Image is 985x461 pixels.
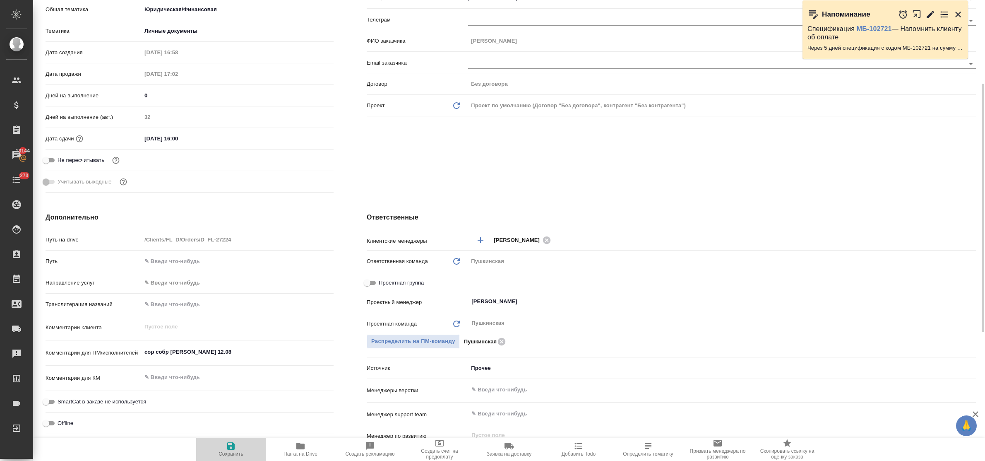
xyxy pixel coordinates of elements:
button: Сохранить [196,438,266,461]
p: Комментарии для КМ [46,374,142,382]
textarea: сор собр [PERSON_NAME] 12.08 [142,345,334,359]
span: Добавить Todo [562,451,596,457]
input: ✎ Введи что-нибудь [142,89,334,101]
p: Менеджер support team [367,410,468,419]
span: Скопировать ссылку на оценку заказа [757,448,817,460]
button: Перейти в todo [939,10,949,19]
p: Источник [367,364,468,372]
span: Заявка на доставку [487,451,531,457]
p: Email заказчика [367,59,468,67]
button: Если добавить услуги и заполнить их объемом, то дата рассчитается автоматически [74,133,85,144]
p: Проект [367,101,385,110]
div: Проект по умолчанию (Договор "Без договора", контрагент "Без контрагента") [468,99,976,113]
span: 273 [15,171,34,180]
a: МБ-102721 [857,25,892,32]
p: Спецификация — Напомнить клиенту об оплате [807,25,963,41]
span: Сохранить [219,451,243,457]
button: Включи, если не хочешь, чтобы указанная дата сдачи изменилась после переставления заказа в 'Подтв... [111,155,121,166]
span: 🙏 [959,417,973,434]
button: Open [971,239,973,241]
p: Пушкинская [464,338,497,346]
p: Менеджер по развитию [367,432,468,440]
input: Пустое поле [142,111,334,123]
button: Заявка на доставку [474,438,544,461]
button: Open [971,389,973,391]
button: 🙏 [956,415,977,436]
p: Путь на drive [46,236,142,244]
button: Создать рекламацию [335,438,405,461]
input: ✎ Введи что-нибудь [142,255,334,267]
button: Призвать менеджера по развитию [683,438,752,461]
p: Дней на выполнение (авт.) [46,113,142,121]
p: Проектная команда [367,320,417,328]
div: ✎ Введи что-нибудь [142,276,334,290]
span: Папка на Drive [283,451,317,457]
div: Личные документы [142,24,334,38]
input: Пустое поле [468,35,976,47]
span: SmartCat в заказе не используется [58,398,146,406]
div: Прочее [468,361,976,375]
input: ✎ Введи что-нибудь [142,298,334,310]
p: Общая тематика [46,5,142,14]
span: Определить тематику [623,451,673,457]
button: Добавить Todo [544,438,613,461]
input: Пустое поле [471,430,956,440]
p: Договор [367,80,468,88]
p: Тематика [46,27,142,35]
div: Юридическая/Финансовая [142,2,334,17]
p: Дата создания [46,48,142,57]
button: Добавить менеджера [471,230,490,250]
span: Проектная группа [379,279,424,287]
p: Направление услуг [46,279,142,287]
button: Создать счет на предоплату [405,438,474,461]
div: ✎ Введи что-нибудь [144,279,324,287]
button: Открыть в новой вкладке [912,5,922,23]
span: Не пересчитывать [58,156,104,164]
div: [PERSON_NAME] [494,235,553,245]
button: Определить тематику [613,438,683,461]
span: 13144 [11,147,35,155]
span: Распределить на ПМ-команду [371,337,455,346]
span: [PERSON_NAME] [494,236,545,244]
button: Скопировать ссылку на оценку заказа [752,438,822,461]
span: Создать рекламацию [346,451,395,457]
input: ✎ Введи что-нибудь [142,133,214,145]
p: Дата продажи [46,70,142,78]
input: Пустое поле [468,78,976,90]
button: Выбери, если сб и вс нужно считать рабочими днями для выполнения заказа. [118,176,129,187]
button: Open [971,301,973,302]
span: Учитывать выходные [58,178,112,186]
button: Редактировать [925,10,935,19]
a: 273 [2,169,31,190]
input: ✎ Введи что-нибудь [471,408,946,418]
button: Отложить [898,10,908,19]
p: Комментарии клиента [46,323,142,332]
input: Пустое поле [142,68,214,80]
p: Проектный менеджер [367,298,468,307]
p: Напоминание [822,10,870,19]
a: 13144 [2,145,31,165]
span: Offline [58,419,73,427]
h4: Ответственные [367,212,976,222]
button: Папка на Drive [266,438,335,461]
p: Дней на выполнение [46,92,142,100]
span: В заказе уже есть ответственный ПМ или ПМ группа [367,334,460,349]
p: Путь [46,257,142,265]
p: Ответственная команда [367,257,428,265]
p: Дата сдачи [46,135,74,143]
h4: Дополнительно [46,212,334,222]
p: Менеджеры верстки [367,386,468,395]
p: ФИО заказчика [367,37,468,45]
span: Призвать менеджера по развитию [688,448,747,460]
p: Через 5 дней спецификация с кодом МБ-102721 на сумму 2880 RUB будет просрочена [807,44,963,52]
input: Пустое поле [142,46,214,58]
input: Пустое поле [142,234,334,246]
button: Распределить на ПМ-команду [367,334,460,349]
span: Создать счет на предоплату [410,448,469,460]
p: Комментарии для ПМ/исполнителей [46,349,142,357]
p: Транслитерация названий [46,300,142,309]
p: Телеграм [367,16,468,24]
div: Пушкинская [468,254,976,268]
input: ✎ Введи что-нибудь [471,385,946,395]
button: Закрыть [953,10,963,19]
